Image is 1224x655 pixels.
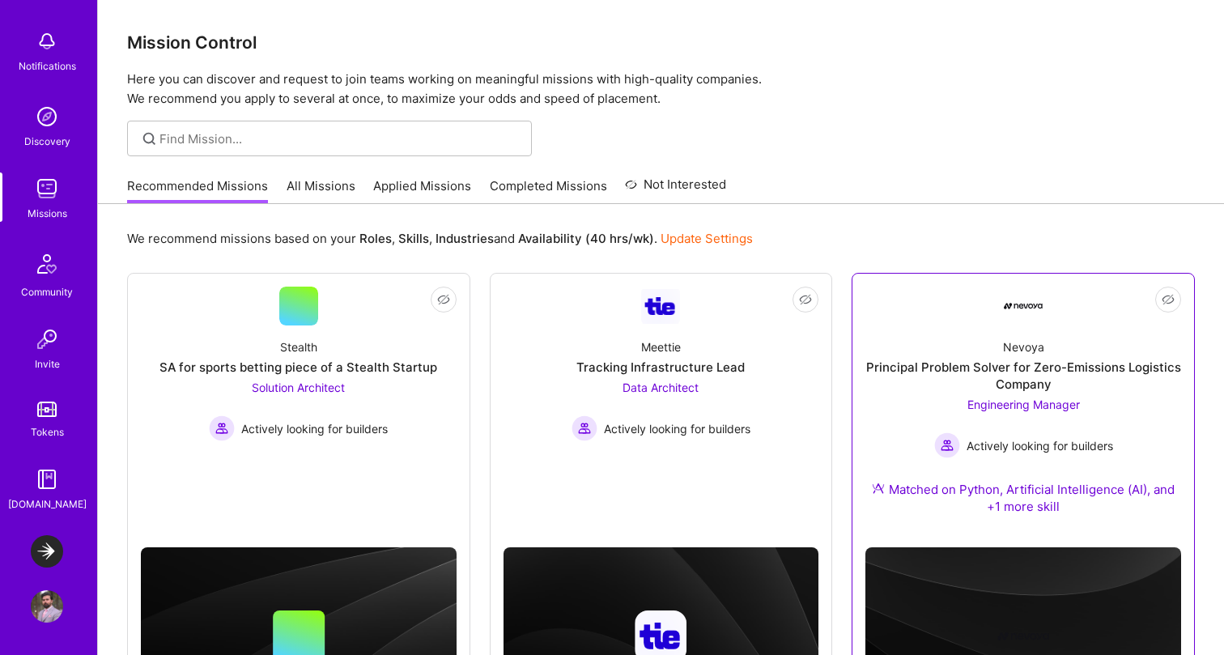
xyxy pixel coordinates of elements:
[865,481,1181,515] div: Matched on Python, Artificial Intelligence (AI), and +1 more skill
[241,420,388,437] span: Actively looking for builders
[398,231,429,246] b: Skills
[209,415,235,441] img: Actively looking for builders
[576,359,745,376] div: Tracking Infrastructure Lead
[31,463,63,496] img: guide book
[252,381,345,394] span: Solution Architect
[641,338,681,355] div: Meettie
[934,432,960,458] img: Actively looking for builders
[1162,293,1175,306] i: icon EyeClosed
[31,323,63,355] img: Invite
[141,287,457,500] a: StealthSA for sports betting piece of a Stealth StartupSolution Architect Actively looking for bu...
[127,32,1195,53] h3: Mission Control
[159,359,437,376] div: SA for sports betting piece of a Stealth Startup
[127,230,753,247] p: We recommend missions based on your , , and .
[35,355,60,372] div: Invite
[661,231,753,246] a: Update Settings
[641,289,680,324] img: Company Logo
[287,177,355,204] a: All Missions
[31,100,63,133] img: discovery
[159,130,520,147] input: Find Mission...
[967,398,1080,411] span: Engineering Manager
[373,177,471,204] a: Applied Missions
[865,359,1181,393] div: Principal Problem Solver for Zero-Emissions Logistics Company
[572,415,597,441] img: Actively looking for builders
[127,70,1195,108] p: Here you can discover and request to join teams working on meaningful missions with high-quality ...
[140,130,159,148] i: icon SearchGrey
[436,231,494,246] b: Industries
[31,535,63,568] img: LaunchDarkly: Experimentation Delivery Team
[8,496,87,513] div: [DOMAIN_NAME]
[31,590,63,623] img: User Avatar
[967,437,1113,454] span: Actively looking for builders
[24,133,70,150] div: Discovery
[799,293,812,306] i: icon EyeClosed
[872,482,885,495] img: Ateam Purple Icon
[19,57,76,74] div: Notifications
[359,231,392,246] b: Roles
[28,205,67,222] div: Missions
[865,287,1181,534] a: Company LogoNevoyaPrincipal Problem Solver for Zero-Emissions Logistics CompanyEngineering Manage...
[27,590,67,623] a: User Avatar
[518,231,654,246] b: Availability (40 hrs/wk)
[1004,303,1043,309] img: Company Logo
[21,283,73,300] div: Community
[625,175,726,204] a: Not Interested
[31,423,64,440] div: Tokens
[37,402,57,417] img: tokens
[1003,338,1044,355] div: Nevoya
[280,338,317,355] div: Stealth
[127,177,268,204] a: Recommended Missions
[604,420,750,437] span: Actively looking for builders
[504,287,819,500] a: Company LogoMeettieTracking Infrastructure LeadData Architect Actively looking for buildersActive...
[28,245,66,283] img: Community
[27,535,67,568] a: LaunchDarkly: Experimentation Delivery Team
[31,172,63,205] img: teamwork
[31,25,63,57] img: bell
[623,381,699,394] span: Data Architect
[490,177,607,204] a: Completed Missions
[437,293,450,306] i: icon EyeClosed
